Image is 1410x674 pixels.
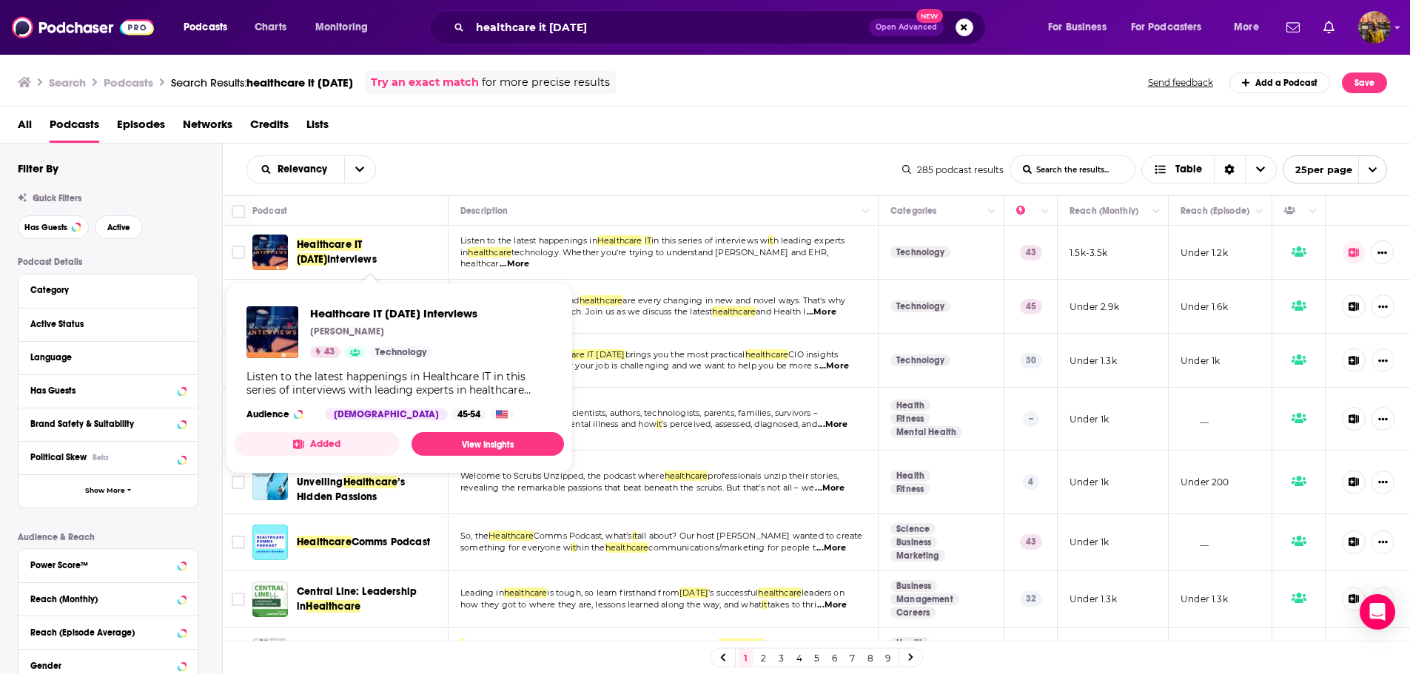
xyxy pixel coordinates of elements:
[1358,11,1391,44] span: Logged in as hratnayake
[890,550,945,562] a: Marketing
[50,112,99,143] a: Podcasts
[1020,591,1042,606] p: 32
[310,306,477,320] a: Healthcare IT Today Interviews
[876,24,937,31] span: Open Advanced
[327,253,377,266] span: Interviews
[890,536,937,548] a: Business
[232,593,245,606] span: Toggle select row
[235,432,400,456] button: Added
[845,649,860,667] a: 7
[30,589,186,607] button: Reach (Monthly)
[534,530,632,541] span: Comms Podcast, what’s
[306,112,329,143] a: Lists
[632,530,637,541] span: it
[1234,17,1259,38] span: More
[246,408,313,420] h3: Audience
[252,235,288,270] img: Healthcare IT Today Interviews
[460,587,504,598] span: Leading in
[545,306,712,317] span: so much. Join us as we discuss the latest
[1144,76,1218,89] button: Send feedback
[1181,476,1229,488] p: Under 200
[460,360,818,371] span: and perspectives. We know your job is challenging and we want to help you be more s
[500,258,529,270] span: ...More
[890,426,962,438] a: Mental Health
[30,594,173,604] div: Reach (Monthly)
[540,349,625,360] span: Healthcare IT [DATE]
[665,471,708,481] span: healthcare
[1372,348,1394,372] button: Show More Button
[1283,155,1387,183] button: open menu
[246,306,298,358] a: Healthcare IT Today Interviews
[1020,245,1042,260] p: 43
[324,345,335,360] span: 43
[297,585,417,613] span: Central Line: Leadership in
[30,285,176,295] div: Category
[890,483,930,495] a: Fitness
[30,319,176,329] div: Active Status
[1342,73,1387,93] button: Save
[95,215,143,239] button: Active
[1070,476,1109,488] p: Under 1k
[1214,156,1245,183] div: Sort Direction
[482,74,610,91] span: for more precise results
[18,112,32,143] a: All
[1181,202,1249,220] div: Reach (Episode)
[1358,11,1391,44] button: Show profile menu
[344,156,375,183] button: open menu
[983,203,1001,220] button: Column Actions
[1038,16,1125,39] button: open menu
[1023,411,1039,426] p: --
[30,555,186,573] button: Power Score™
[1048,17,1107,38] span: For Business
[30,560,173,570] div: Power Score™
[183,112,232,143] a: Networks
[645,235,651,246] span: IT
[250,112,289,143] span: Credits
[252,638,288,674] img: Master Your Healthcare Career
[857,203,875,220] button: Column Actions
[297,536,352,548] span: Healthcare
[622,295,845,306] span: are every changing in new and novel ways. That's why
[1070,413,1109,425] p: Under 1k
[1070,593,1117,605] p: Under 1.3k
[762,599,767,610] span: it
[708,587,758,598] span: ’s successful
[718,638,764,649] span: healthcare.
[1131,17,1202,38] span: For Podcasters
[792,649,807,667] a: 4
[817,599,847,611] span: ...More
[24,223,67,232] span: Has Guests
[768,235,773,246] span: it
[768,599,816,610] span: takes to thri
[890,354,950,366] a: Technology
[297,460,383,488] span: Scrubs Unzipped: Unveiling
[637,530,863,541] span: all about? Our host [PERSON_NAME] wanted to create
[881,649,896,667] a: 9
[460,599,762,610] span: how they got to where they are, lessons learned along the way, and what
[460,638,466,649] span: It
[30,448,186,466] button: Political SkewBeta
[802,587,845,598] span: leaders on
[252,582,288,617] a: Central Line: Leadership in Healthcare
[371,74,479,91] a: Try an exact match
[460,247,828,269] span: technology. Whether you're trying to understand [PERSON_NAME] and EHR, healthcar
[171,75,353,90] a: Search Results:healthcare it [DATE]
[1284,202,1305,220] div: Has Guests
[30,627,173,638] div: Reach (Episode Average)
[863,649,878,667] a: 8
[343,476,398,488] span: Healthcare
[774,649,789,667] a: 3
[30,661,173,671] div: Gender
[30,414,186,433] button: Brand Safety & Suitability
[306,600,360,613] span: Healthcare
[49,75,86,90] h3: Search
[890,470,930,482] a: Health
[460,408,818,418] span: We are a team of doctors, scientists, authors, technologists, parents, families, survivors –
[819,360,849,372] span: ...More
[708,471,839,481] span: professionals unzip their stories,
[30,314,186,333] button: Active Status
[1181,593,1228,605] p: Under 1.3k
[30,348,186,366] button: Language
[19,474,198,508] button: Show More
